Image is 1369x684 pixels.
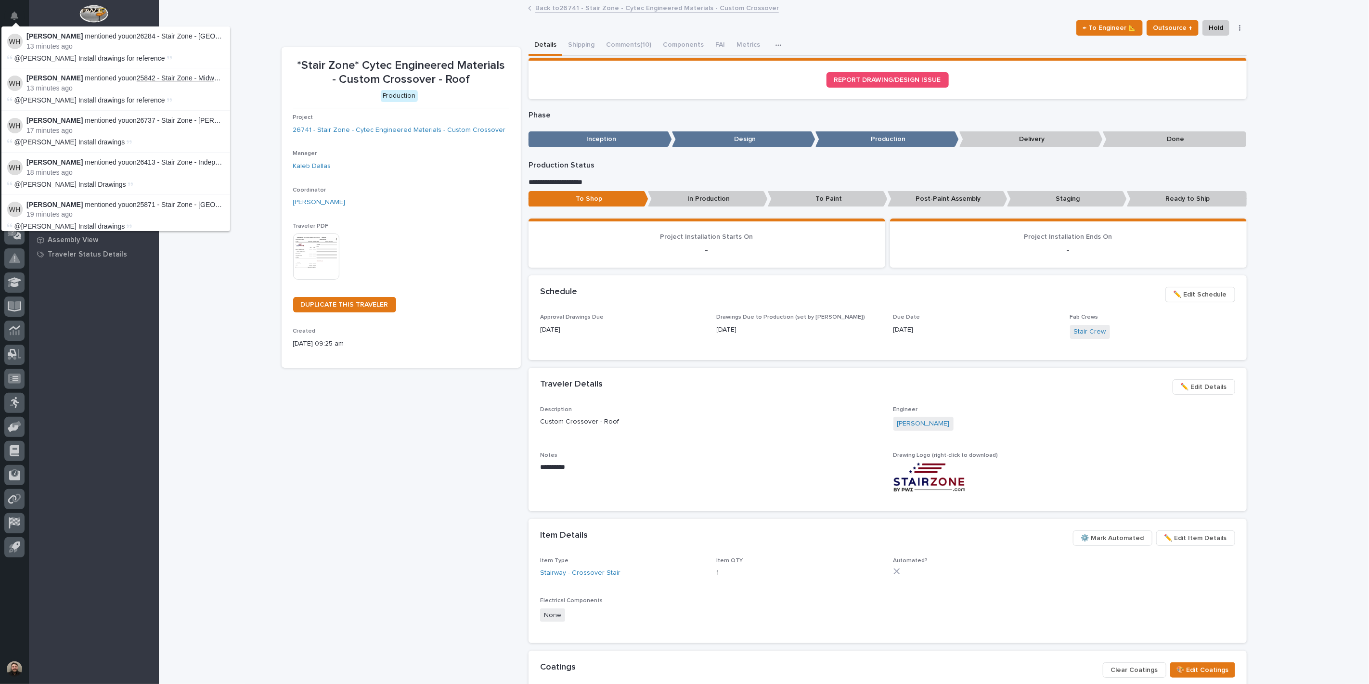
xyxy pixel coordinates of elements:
[26,84,224,92] p: 13 minutes ago
[1165,287,1235,302] button: ✏️ Edit Schedule
[657,36,710,56] button: Components
[1209,22,1223,34] span: Hold
[893,314,920,320] span: Due Date
[293,125,506,135] a: 26741 - Stair Zone - Cytec Engineered Materials - Custom Crossover
[815,131,959,147] p: Production
[26,42,224,51] p: 13 minutes ago
[540,598,603,604] span: Electrical Components
[893,452,998,458] span: Drawing Logo (right-click to download)
[540,325,705,335] p: [DATE]
[768,191,888,207] p: To Paint
[4,659,25,679] button: users-avatar
[1170,662,1235,678] button: 🎨 Edit Coatings
[540,452,557,458] span: Notes
[540,568,620,578] a: Stairway - Crossover Stair
[1103,131,1246,147] p: Done
[529,161,1247,170] p: Production Status
[293,161,331,171] a: Kaleb Dallas
[1024,233,1112,240] span: Project Installation Ends On
[293,59,509,87] p: *Stair Zone* Cytec Engineered Materials - Custom Crossover - Roof
[1007,191,1127,207] p: Staging
[672,131,815,147] p: Design
[902,245,1235,256] p: -
[1164,532,1227,544] span: ✏️ Edit Item Details
[7,34,23,49] img: Wynne Hochstetler
[540,287,577,297] h2: Schedule
[7,202,23,217] img: Wynne Hochstetler
[540,417,882,427] p: Custom Crossover - Roof
[535,2,779,13] a: Back to26741 - Stair Zone - Cytec Engineered Materials - Custom Crossover
[301,301,388,308] span: DUPLICATE THIS TRAVELER
[1156,530,1235,546] button: ✏️ Edit Item Details
[26,201,83,208] strong: [PERSON_NAME]
[14,96,165,104] span: @[PERSON_NAME] Install drawings for reference
[14,138,125,146] span: @[PERSON_NAME] Install drawings
[1173,379,1235,395] button: ✏️ Edit Details
[26,210,224,219] p: 19 minutes ago
[600,36,657,56] button: Comments (10)
[29,247,159,261] a: Traveler Status Details
[14,181,126,188] span: @[PERSON_NAME] Install Drawings
[293,328,316,334] span: Created
[7,76,23,91] img: Wynne Hochstetler
[717,558,743,564] span: Item QTY
[540,608,565,622] span: None
[7,160,23,175] img: Wynne Hochstetler
[79,5,108,23] img: Workspace Logo
[12,12,25,27] div: Notifications
[293,339,509,349] p: [DATE] 09:25 am
[717,568,882,578] p: 1
[834,77,941,83] span: REPORT DRAWING/DESIGN ISSUE
[1181,381,1227,393] span: ✏️ Edit Details
[529,131,672,147] p: Inception
[1153,22,1192,34] span: Outsource ↑
[26,116,83,124] strong: [PERSON_NAME]
[731,36,766,56] button: Metrics
[540,379,603,390] h2: Traveler Details
[529,36,562,56] button: Details
[137,201,461,208] a: 25871 - Stair Zone - [GEOGRAPHIC_DATA] LLC - [GEOGRAPHIC_DATA] Storage - [GEOGRAPHIC_DATA]
[717,314,865,320] span: Drawings Due to Production (set by [PERSON_NAME])
[540,558,568,564] span: Item Type
[293,197,346,207] a: [PERSON_NAME]
[26,168,224,177] p: 18 minutes ago
[293,115,313,120] span: Project
[14,222,125,230] span: @[PERSON_NAME] Install drawings
[717,325,882,335] p: [DATE]
[26,74,224,82] p: mentioned you on :
[648,191,768,207] p: In Production
[26,158,83,166] strong: [PERSON_NAME]
[137,74,344,82] a: 25842 - Stair Zone - Midwest Finishing Systems - Maintenance Stairs
[893,325,1059,335] p: [DATE]
[137,158,382,166] a: 26413 - Stair Zone - Independent Contracting Company - WVU Stair Replacement
[1111,664,1158,676] span: Clear Coatings
[1174,289,1227,300] span: ✏️ Edit Schedule
[26,158,224,167] p: mentioned you on :
[529,191,648,207] p: To Shop
[293,151,317,156] span: Manager
[26,32,224,40] p: mentioned you on :
[137,32,354,40] a: 26284 - Stair Zone - [GEOGRAPHIC_DATA] Fence - Cliffs Stables Stairs
[1147,20,1199,36] button: Outsource ↑
[540,245,874,256] p: -
[827,72,949,88] a: REPORT DRAWING/DESIGN ISSUE
[4,6,25,26] button: Notifications
[529,111,1247,120] p: Phase
[26,32,83,40] strong: [PERSON_NAME]
[562,36,600,56] button: Shipping
[1070,314,1098,320] span: Fab Crews
[14,54,165,62] span: @[PERSON_NAME] Install drawings for reference
[48,236,98,245] p: Assembly View
[26,127,224,135] p: 17 minutes ago
[897,419,950,429] a: [PERSON_NAME]
[1073,530,1152,546] button: ⚙️ Mark Automated
[1083,22,1137,34] span: ← To Engineer 📐
[48,250,127,259] p: Traveler Status Details
[888,191,1007,207] p: Post-Paint Assembly
[540,314,604,320] span: Approval Drawings Due
[26,116,224,125] p: mentioned you on :
[381,90,418,102] div: Production
[1202,20,1229,36] button: Hold
[137,116,338,124] a: 26737 - Stair Zone - [PERSON_NAME] Construction - Straight Stair
[293,297,396,312] a: DUPLICATE THIS TRAVELER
